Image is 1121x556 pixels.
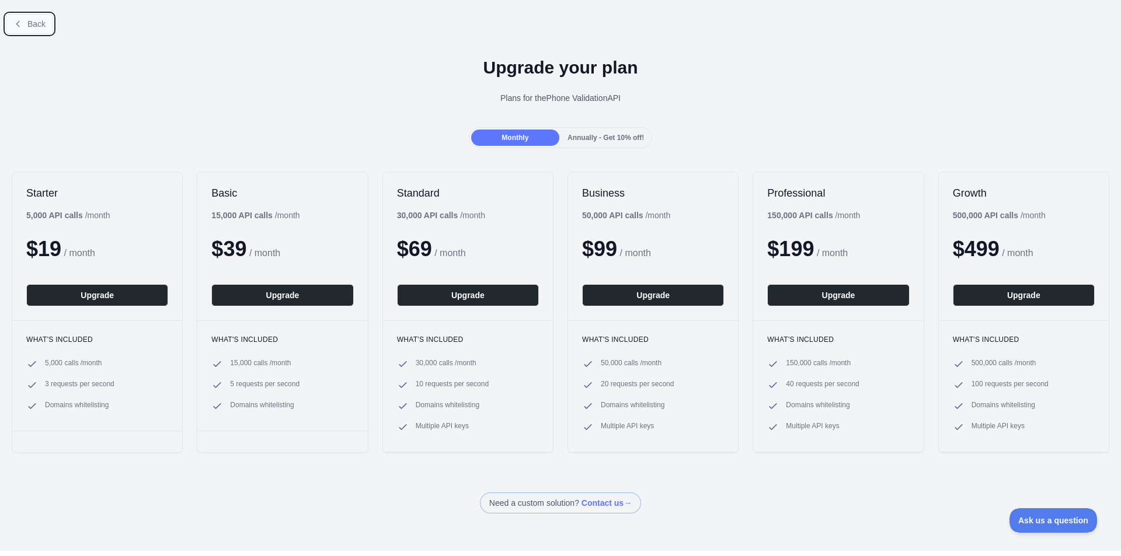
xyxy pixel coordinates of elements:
[397,186,539,200] h2: Standard
[582,186,724,200] h2: Business
[1009,508,1098,533] iframe: Toggle Customer Support
[767,209,860,221] div: / month
[582,209,670,221] div: / month
[767,237,814,261] span: $ 199
[582,211,643,220] b: 50,000 API calls
[397,209,485,221] div: / month
[582,237,617,261] span: $ 99
[397,211,458,220] b: 30,000 API calls
[767,186,909,200] h2: Professional
[767,211,833,220] b: 150,000 API calls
